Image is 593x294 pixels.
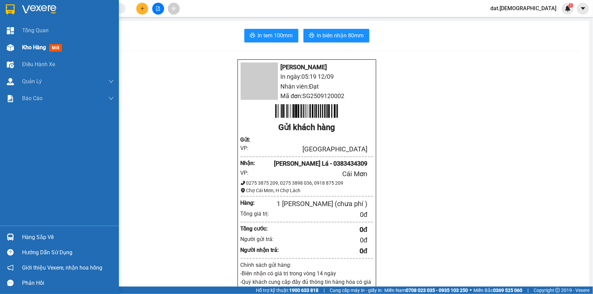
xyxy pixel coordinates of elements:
[279,209,367,220] div: 0 đ
[485,4,562,13] span: dat.[DEMOGRAPHIC_DATA]
[7,27,14,34] img: dashboard-icon
[7,234,14,241] img: warehouse-icon
[569,3,573,8] sup: 1
[250,33,255,39] span: printer
[279,246,367,256] div: 0 đ
[241,121,373,134] div: Gửi khách hàng
[565,5,571,12] img: icon-new-feature
[257,159,367,168] div: [PERSON_NAME] Lá - 0383434309
[241,269,373,278] p: -Biên nhận có giá trị trong vòng 14 ngày
[108,96,114,101] span: down
[241,246,279,254] div: Người nhận trả:
[317,31,364,40] span: In biên nhận 80mm
[241,188,245,193] span: environment
[22,26,49,35] span: Tổng Quan
[108,79,114,84] span: down
[268,199,368,209] div: 1 [PERSON_NAME] (chưa phí )
[49,44,62,52] span: mới
[7,249,14,256] span: question-circle
[7,280,14,286] span: message
[22,77,42,86] span: Quản Lý
[156,6,160,11] span: file-add
[22,263,102,272] span: Giới thiệu Vexere, nhận hoa hồng
[241,181,245,185] span: phone
[7,44,14,51] img: warehouse-icon
[171,6,176,11] span: aim
[570,3,572,8] span: 1
[168,3,180,15] button: aim
[241,235,279,243] div: Người gửi trả:
[473,287,522,294] span: Miền Bắc
[527,287,528,294] span: |
[241,135,257,144] div: Gửi :
[330,287,383,294] span: Cung cấp máy in - giấy in:
[555,288,560,293] span: copyright
[257,144,367,154] div: [GEOGRAPHIC_DATA]
[241,144,257,152] div: VP:
[7,61,14,68] img: warehouse-icon
[309,33,314,39] span: printer
[22,278,114,288] div: Phản hồi
[244,29,298,42] button: printerIn tem 100mm
[258,31,293,40] span: In tem 100mm
[22,94,42,103] span: Báo cáo
[580,5,586,12] span: caret-down
[279,224,367,235] div: 0 đ
[22,247,114,258] div: Hướng dẫn sử dụng
[22,60,55,69] span: Điều hành xe
[577,3,589,15] button: caret-down
[7,264,14,271] span: notification
[384,287,468,294] span: Miền Nam
[152,3,164,15] button: file-add
[241,187,373,194] div: Chợ Cái Mơn, H Chợ Lách
[241,91,373,101] li: Mã đơn: SG2509120002
[324,287,325,294] span: |
[7,95,14,102] img: solution-icon
[140,6,145,11] span: plus
[241,82,373,91] li: Nhân viên: Đạt
[493,288,522,293] strong: 0369 525 060
[241,62,373,72] li: [PERSON_NAME]
[3,50,67,60] li: In ngày: 05:19 12/09
[7,78,14,85] img: warehouse-icon
[470,289,472,292] span: ⚪️
[279,235,367,245] div: 0 đ
[241,159,257,167] div: Nhận :
[256,287,318,294] span: Hỗ trợ kỹ thuật:
[3,41,67,50] li: [PERSON_NAME]
[22,44,46,51] span: Kho hàng
[241,179,373,187] div: 0275 3875 209, 0275 3898 036, 0918 875 209
[241,199,268,207] div: Hàng:
[136,3,148,15] button: plus
[241,209,279,218] div: Tổng giá trị:
[22,232,114,242] div: Hàng sắp về
[406,288,468,293] strong: 0708 023 035 - 0935 103 250
[241,169,257,177] div: VP:
[289,288,318,293] strong: 1900 633 818
[6,4,15,15] img: logo-vxr
[303,29,369,42] button: printerIn biên nhận 80mm
[257,169,367,179] div: Cái Mơn
[241,224,279,233] div: Tổng cước:
[241,72,373,81] li: In ngày: 05:19 12/09
[241,261,373,269] div: Chính sách gửi hàng:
